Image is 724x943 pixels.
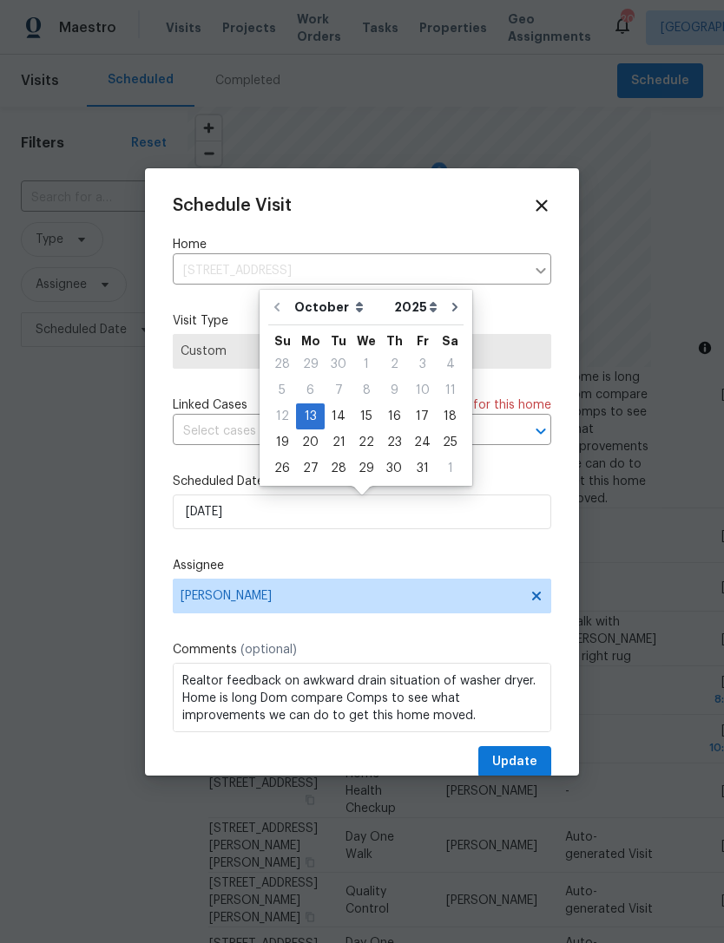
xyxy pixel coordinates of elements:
[380,377,408,403] div: Thu Oct 09 2025
[478,746,551,778] button: Update
[380,456,408,481] div: 30
[408,404,437,429] div: 17
[173,197,292,214] span: Schedule Visit
[390,294,442,320] select: Year
[437,455,464,481] div: Sat Nov 01 2025
[408,377,437,403] div: Fri Oct 10 2025
[408,403,437,429] div: Fri Oct 17 2025
[325,404,352,429] div: 14
[296,404,325,429] div: 13
[296,456,325,481] div: 27
[296,378,325,403] div: 6
[380,455,408,481] div: Thu Oct 30 2025
[173,418,503,445] input: Select cases
[173,557,551,574] label: Assignee
[408,429,437,455] div: Fri Oct 24 2025
[437,456,464,481] div: 1
[268,429,296,455] div: Sun Oct 19 2025
[408,378,437,403] div: 10
[352,404,380,429] div: 15
[325,455,352,481] div: Tue Oct 28 2025
[529,419,553,443] button: Open
[296,430,325,455] div: 20
[408,430,437,455] div: 24
[380,404,408,429] div: 16
[352,455,380,481] div: Wed Oct 29 2025
[325,352,352,377] div: 30
[352,378,380,403] div: 8
[492,751,537,773] span: Update
[437,429,464,455] div: Sat Oct 25 2025
[290,294,390,320] select: Month
[331,335,346,347] abbr: Tuesday
[437,352,464,377] div: 4
[386,335,403,347] abbr: Thursday
[380,403,408,429] div: Thu Oct 16 2025
[268,403,296,429] div: Sun Oct 12 2025
[325,429,352,455] div: Tue Oct 21 2025
[268,430,296,455] div: 19
[417,335,429,347] abbr: Friday
[173,641,551,658] label: Comments
[325,403,352,429] div: Tue Oct 14 2025
[352,456,380,481] div: 29
[437,403,464,429] div: Sat Oct 18 2025
[181,343,543,360] span: Custom
[173,473,551,490] label: Scheduled Date
[268,352,296,377] div: 28
[408,351,437,377] div: Fri Oct 03 2025
[173,494,551,529] input: M/D/YYYY
[264,290,290,324] button: Go to previous month
[325,456,352,481] div: 28
[296,352,325,377] div: 29
[240,644,297,656] span: (optional)
[296,403,325,429] div: Mon Oct 13 2025
[352,429,380,455] div: Wed Oct 22 2025
[352,430,380,455] div: 22
[437,351,464,377] div: Sat Oct 04 2025
[442,290,468,324] button: Go to next month
[268,378,296,403] div: 5
[296,351,325,377] div: Mon Sep 29 2025
[325,378,352,403] div: 7
[301,335,320,347] abbr: Monday
[268,377,296,403] div: Sun Oct 05 2025
[173,663,551,732] textarea: Realtor feedback on awkward drain situation of washer dryer. Home is long Dom compare Comps to se...
[296,455,325,481] div: Mon Oct 27 2025
[352,403,380,429] div: Wed Oct 15 2025
[408,352,437,377] div: 3
[173,396,247,414] span: Linked Cases
[268,351,296,377] div: Sun Sep 28 2025
[296,429,325,455] div: Mon Oct 20 2025
[268,404,296,429] div: 12
[325,430,352,455] div: 21
[408,456,437,481] div: 31
[380,378,408,403] div: 9
[325,351,352,377] div: Tue Sep 30 2025
[268,455,296,481] div: Sun Oct 26 2025
[380,430,408,455] div: 23
[437,430,464,455] div: 25
[380,351,408,377] div: Thu Oct 02 2025
[380,429,408,455] div: Thu Oct 23 2025
[442,335,458,347] abbr: Saturday
[352,352,380,377] div: 1
[173,236,551,253] label: Home
[380,352,408,377] div: 2
[325,377,352,403] div: Tue Oct 07 2025
[181,589,521,603] span: [PERSON_NAME]
[268,456,296,481] div: 26
[408,455,437,481] div: Fri Oct 31 2025
[357,335,376,347] abbr: Wednesday
[274,335,291,347] abbr: Sunday
[352,377,380,403] div: Wed Oct 08 2025
[532,196,551,215] span: Close
[296,377,325,403] div: Mon Oct 06 2025
[437,378,464,403] div: 11
[173,312,551,330] label: Visit Type
[352,351,380,377] div: Wed Oct 01 2025
[437,377,464,403] div: Sat Oct 11 2025
[173,258,525,285] input: Enter in an address
[437,404,464,429] div: 18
